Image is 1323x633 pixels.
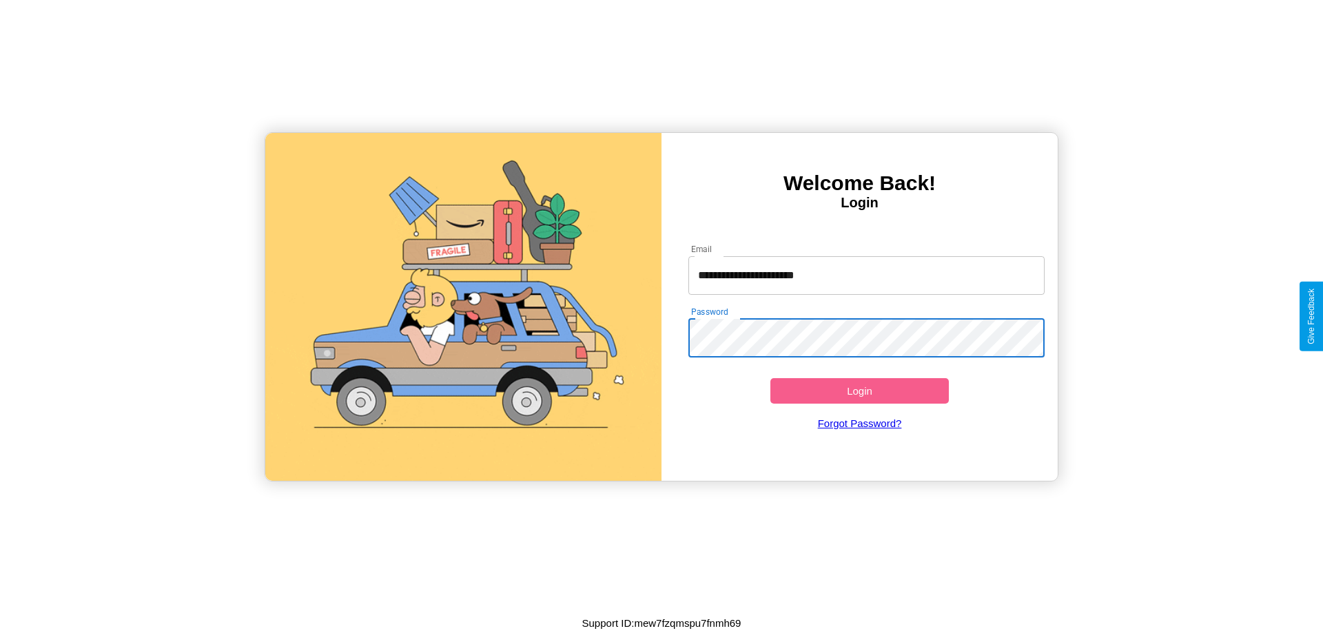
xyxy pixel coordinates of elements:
[691,243,712,255] label: Email
[582,614,741,632] p: Support ID: mew7fzqmspu7fnmh69
[661,172,1058,195] h3: Welcome Back!
[1306,289,1316,344] div: Give Feedback
[681,404,1038,443] a: Forgot Password?
[691,306,728,318] label: Password
[661,195,1058,211] h4: Login
[265,133,661,481] img: gif
[770,378,949,404] button: Login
